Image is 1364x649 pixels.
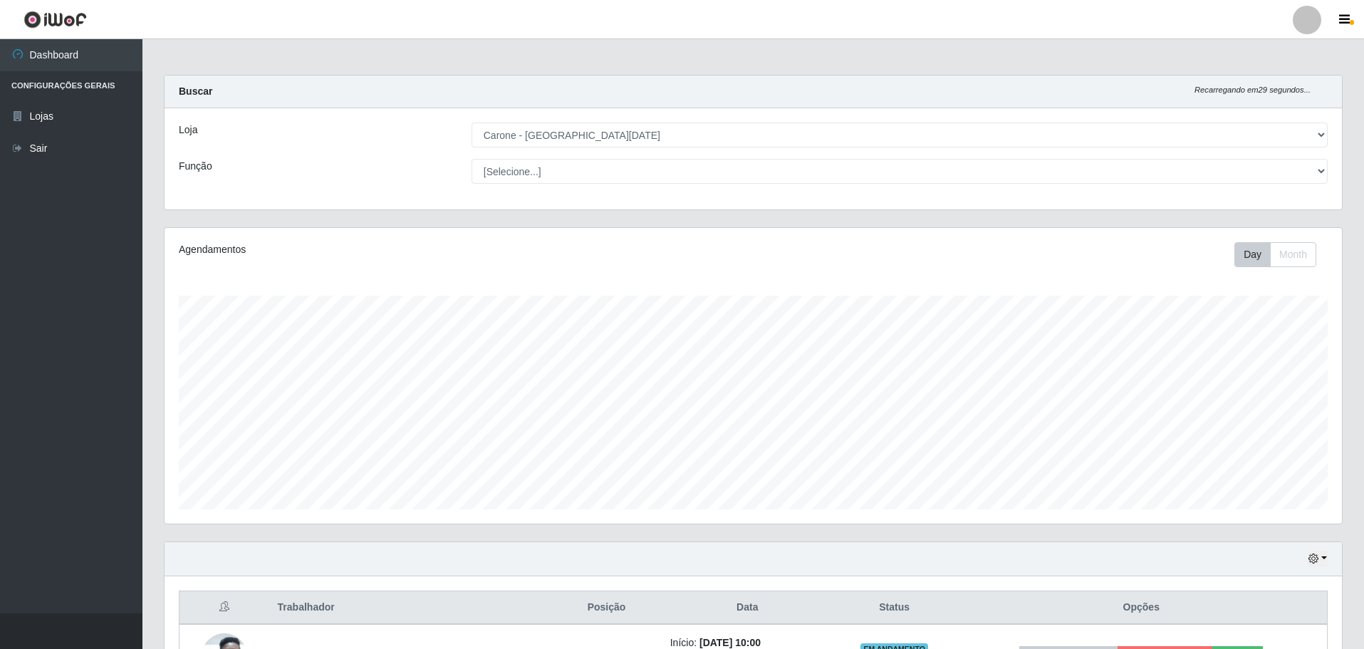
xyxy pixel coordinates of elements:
label: Loja [179,123,197,137]
button: Month [1270,242,1316,267]
th: Opções [956,591,1328,625]
img: CoreUI Logo [24,11,87,28]
strong: Buscar [179,85,212,97]
th: Data [662,591,833,625]
div: First group [1234,242,1316,267]
i: Recarregando em 29 segundos... [1194,85,1311,94]
label: Função [179,159,212,174]
th: Posição [551,591,661,625]
th: Status [833,591,956,625]
div: Agendamentos [179,242,645,257]
button: Day [1234,242,1271,267]
th: Trabalhador [269,591,552,625]
time: [DATE] 10:00 [699,637,761,648]
div: Toolbar with button groups [1234,242,1328,267]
